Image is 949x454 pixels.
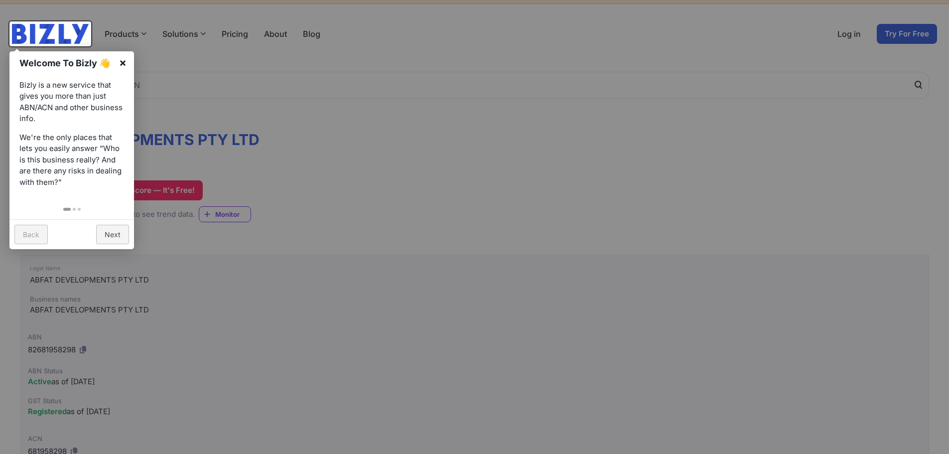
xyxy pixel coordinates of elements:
a: × [112,51,134,74]
p: We're the only places that lets you easily answer “Who is this business really? And are there any... [19,132,124,188]
p: Bizly is a new service that gives you more than just ABN/ACN and other business info. [19,80,124,125]
a: Back [14,225,48,244]
a: Next [96,225,129,244]
h1: Welcome To Bizly 👋 [19,56,114,70]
